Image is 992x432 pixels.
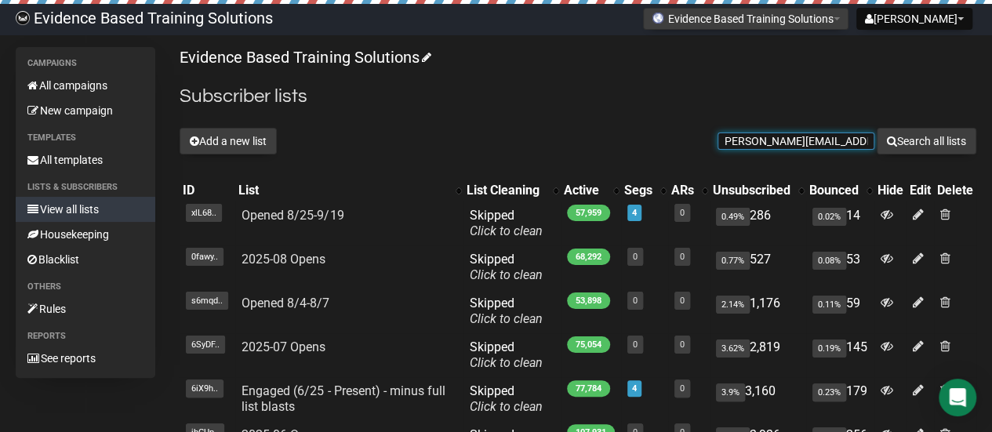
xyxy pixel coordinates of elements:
li: Others [16,278,155,296]
li: Campaigns [16,54,155,73]
a: Engaged (6/25 - Present) - minus full list blasts [242,383,445,414]
span: Skipped [470,296,543,326]
a: 0 [680,383,685,394]
td: 59 [806,289,874,333]
th: Delete: No sort applied, sorting is disabled [934,180,976,201]
a: 0 [633,252,638,262]
td: 179 [806,377,874,421]
th: ARs: No sort applied, activate to apply an ascending sort [668,180,710,201]
span: 0.23% [812,383,846,401]
td: 145 [806,333,874,377]
th: Bounced: No sort applied, activate to apply an ascending sort [806,180,874,201]
th: Unsubscribed: No sort applied, activate to apply an ascending sort [710,180,806,201]
a: 0 [633,339,638,350]
button: Search all lists [877,128,976,154]
a: Click to clean [470,399,543,414]
th: Active: No sort applied, activate to apply an ascending sort [561,180,621,201]
span: Skipped [470,252,543,282]
a: Click to clean [470,355,543,370]
img: favicons [652,12,664,24]
span: Skipped [470,383,543,414]
td: 53 [806,245,874,289]
a: Rules [16,296,155,321]
span: xlL68.. [186,204,222,222]
span: 0.02% [812,208,846,226]
th: ID: No sort applied, sorting is disabled [180,180,235,201]
a: 0 [680,208,685,218]
div: Hide [878,183,903,198]
a: New campaign [16,98,155,123]
span: 6SyDF.. [186,336,225,354]
div: Edit [910,183,931,198]
a: 0 [680,252,685,262]
span: 0.77% [716,252,750,270]
span: 75,054 [567,336,610,353]
div: Open Intercom Messenger [939,379,976,416]
a: Click to clean [470,311,543,326]
div: ID [183,183,232,198]
div: Unsubscribed [713,183,790,198]
span: 0.11% [812,296,846,314]
span: 6iX9h.. [186,379,223,398]
a: See reports [16,346,155,371]
span: 0.19% [812,339,846,358]
a: View all lists [16,197,155,222]
a: Opened 8/25-9/19 [242,208,343,223]
a: Opened 8/4-8/7 [242,296,329,310]
a: Evidence Based Training Solutions [180,48,428,67]
th: Edit: No sort applied, sorting is disabled [907,180,934,201]
th: List: No sort applied, activate to apply an ascending sort [235,180,463,201]
td: 286 [710,201,806,245]
td: 14 [806,201,874,245]
img: 6a635aadd5b086599a41eda90e0773ac [16,11,30,25]
td: 3,160 [710,377,806,421]
a: Blacklist [16,247,155,272]
span: 2.14% [716,296,750,314]
button: [PERSON_NAME] [856,8,972,30]
a: All campaigns [16,73,155,98]
th: Hide: No sort applied, sorting is disabled [874,180,907,201]
li: Lists & subscribers [16,178,155,197]
button: Add a new list [180,128,277,154]
span: s6mqd.. [186,292,228,310]
a: 2025-08 Opens [242,252,325,267]
span: 57,959 [567,205,610,221]
a: 0 [680,339,685,350]
div: List [238,183,448,198]
span: 0.49% [716,208,750,226]
td: 1,176 [710,289,806,333]
div: Delete [937,183,973,198]
th: Segs: No sort applied, activate to apply an ascending sort [621,180,668,201]
div: Active [564,183,605,198]
a: Housekeeping [16,222,155,247]
h2: Subscriber lists [180,82,976,111]
div: Bounced [809,183,859,198]
a: 2025-07 Opens [242,339,325,354]
td: 2,819 [710,333,806,377]
span: 68,292 [567,249,610,265]
a: Click to clean [470,223,543,238]
td: 527 [710,245,806,289]
a: 4 [632,383,637,394]
li: Templates [16,129,155,147]
span: Skipped [470,339,543,370]
span: 3.9% [716,383,745,401]
a: Click to clean [470,267,543,282]
span: 53,898 [567,292,610,309]
span: 0fawy.. [186,248,223,266]
button: Evidence Based Training Solutions [643,8,848,30]
div: Segs [624,183,652,198]
div: List Cleaning [467,183,545,198]
span: 3.62% [716,339,750,358]
a: All templates [16,147,155,172]
th: List Cleaning: No sort applied, activate to apply an ascending sort [463,180,561,201]
span: 0.08% [812,252,846,270]
div: ARs [671,183,694,198]
a: 0 [680,296,685,306]
a: 4 [632,208,637,218]
a: 0 [633,296,638,306]
span: Skipped [470,208,543,238]
li: Reports [16,327,155,346]
span: 77,784 [567,380,610,397]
